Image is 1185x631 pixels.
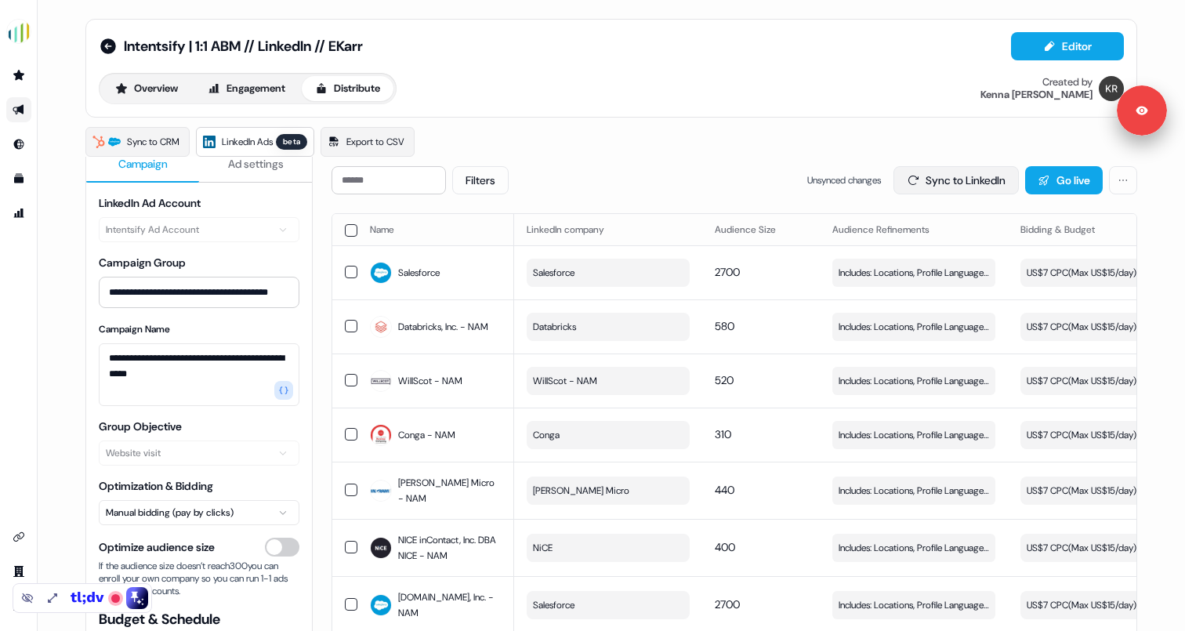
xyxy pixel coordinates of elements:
[702,214,820,245] th: Audience Size
[1020,313,1183,341] button: US$7 CPC(Max US$15/day)
[832,591,995,619] button: Includes: Locations, Profile Language, Job Functions, Job Levels / Excludes: Job Levels
[321,127,415,157] a: Export to CSV
[533,597,574,613] span: Salesforce
[715,265,740,279] span: 2700
[1099,76,1124,101] img: Kenna
[514,214,702,245] th: LinkedIn company
[1027,373,1136,389] div: US$7 CPC ( Max US$15/day )
[1027,319,1136,335] div: US$7 CPC ( Max US$15/day )
[533,483,629,499] span: [PERSON_NAME] Micro
[1011,32,1124,60] button: Editor
[99,539,215,555] span: Optimize audience size
[715,319,734,333] span: 580
[6,201,31,226] a: Go to attribution
[196,127,314,157] a: LinkedIn Adsbeta
[1027,265,1136,281] div: US$7 CPC ( Max US$15/day )
[6,559,31,584] a: Go to team
[715,540,735,554] span: 400
[127,134,179,150] span: Sync to CRM
[6,166,31,191] a: Go to templates
[6,97,31,122] a: Go to outbound experience
[1027,427,1136,443] div: US$7 CPC ( Max US$15/day )
[222,134,273,150] span: LinkedIn Ads
[839,540,989,556] span: Includes: Locations, Profile Language, Job Functions, Job Levels / Excludes: Job Levels
[6,524,31,549] a: Go to integrations
[1020,421,1183,449] button: US$7 CPC(Max US$15/day)
[452,166,509,194] button: Filters
[6,593,31,618] a: Go to profile
[527,421,690,449] button: Conga
[839,373,989,389] span: Includes: Locations, Profile Language, Job Functions, Job Levels / Excludes: Job Levels
[99,479,213,493] label: Optimization & Bidding
[99,560,299,597] span: If the audience size doesn’t reach 300 you can enroll your own company so you can run 1-1 ads for...
[1042,76,1093,89] div: Created by
[527,591,690,619] button: Salesforce
[302,76,393,101] a: Distribute
[715,373,734,387] span: 520
[527,313,690,341] button: Databricks
[533,427,560,443] span: Conga
[832,477,995,505] button: Includes: Locations, Profile Language, Job Functions, Job Levels / Excludes: Job Levels
[1027,540,1136,556] div: US$7 CPC ( Max US$15/day )
[124,37,363,56] span: Intentsify | 1:1 ABM // LinkedIn // EKarr
[194,76,299,101] button: Engagement
[1020,534,1183,562] button: US$7 CPC(Max US$15/day)
[398,265,440,281] span: Salesforce
[99,196,201,210] label: LinkedIn Ad Account
[398,427,455,443] span: Conga - NAM
[527,259,690,287] button: Salesforce
[118,156,168,172] span: Campaign
[1025,166,1103,194] button: Go live
[1011,40,1124,56] a: Editor
[832,313,995,341] button: Includes: Locations, Profile Language, Job Functions, Job Levels / Excludes: Job Levels
[1020,591,1183,619] button: US$7 CPC(Max US$15/day)
[85,127,190,157] a: Sync to CRM
[839,427,989,443] span: Includes: Locations, Profile Language, Job Functions, Job Levels / Excludes: Job Levels
[527,477,690,505] button: [PERSON_NAME] Micro
[839,597,989,613] span: Includes: Locations, Profile Language, Job Functions, Job Levels / Excludes: Job Levels
[715,597,740,611] span: 2700
[99,610,299,629] span: Budget & Schedule
[1020,259,1183,287] button: US$7 CPC(Max US$15/day)
[346,134,404,150] span: Export to CSV
[832,259,995,287] button: Includes: Locations, Profile Language, Job Functions, Job Levels / Excludes: Job Levels
[99,323,170,335] label: Campaign Name
[820,214,1008,245] th: Audience Refinements
[832,421,995,449] button: Includes: Locations, Profile Language, Job Functions, Job Levels / Excludes: Job Levels
[715,427,731,441] span: 310
[533,265,574,281] span: Salesforce
[265,538,299,557] button: Optimize audience size
[839,483,989,499] span: Includes: Locations, Profile Language, Job Functions, Job Levels / Excludes: Job Levels
[527,367,690,395] button: WillScot - NAM
[533,373,597,389] span: WillScot - NAM
[398,589,502,621] span: [DOMAIN_NAME], Inc. - NAM
[357,214,514,245] th: Name
[228,156,284,172] span: Ad settings
[533,540,553,556] span: NiCE
[1027,483,1136,499] div: US$7 CPC ( Max US$15/day )
[102,76,191,101] button: Overview
[398,532,502,564] span: NICE inContact, Inc. DBA NICE - NAM
[839,265,989,281] span: Includes: Locations, Profile Language, Job Functions, Job Levels / Excludes: Job Levels
[980,89,1093,101] div: Kenna [PERSON_NAME]
[398,475,502,506] span: [PERSON_NAME] Micro - NAM
[6,63,31,88] a: Go to prospects
[6,132,31,157] a: Go to Inbound
[1027,597,1136,613] div: US$7 CPC ( Max US$15/day )
[527,534,690,562] button: NiCE
[1020,477,1183,505] button: US$7 CPC(Max US$15/day)
[832,367,995,395] button: Includes: Locations, Profile Language, Job Functions, Job Levels / Excludes: Job Levels
[807,172,881,188] span: Unsynced changes
[276,134,307,150] div: beta
[533,319,576,335] span: Databricks
[715,483,734,497] span: 440
[398,373,462,389] span: WillScot - NAM
[1020,367,1183,395] button: US$7 CPC(Max US$15/day)
[839,319,989,335] span: Includes: Locations, Profile Language, Job Functions, Job Levels / Excludes: Job Levels
[893,166,1019,194] button: Sync to LinkedIn
[1109,166,1137,194] button: More actions
[398,319,488,335] span: Databricks, Inc. - NAM
[99,256,186,270] label: Campaign Group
